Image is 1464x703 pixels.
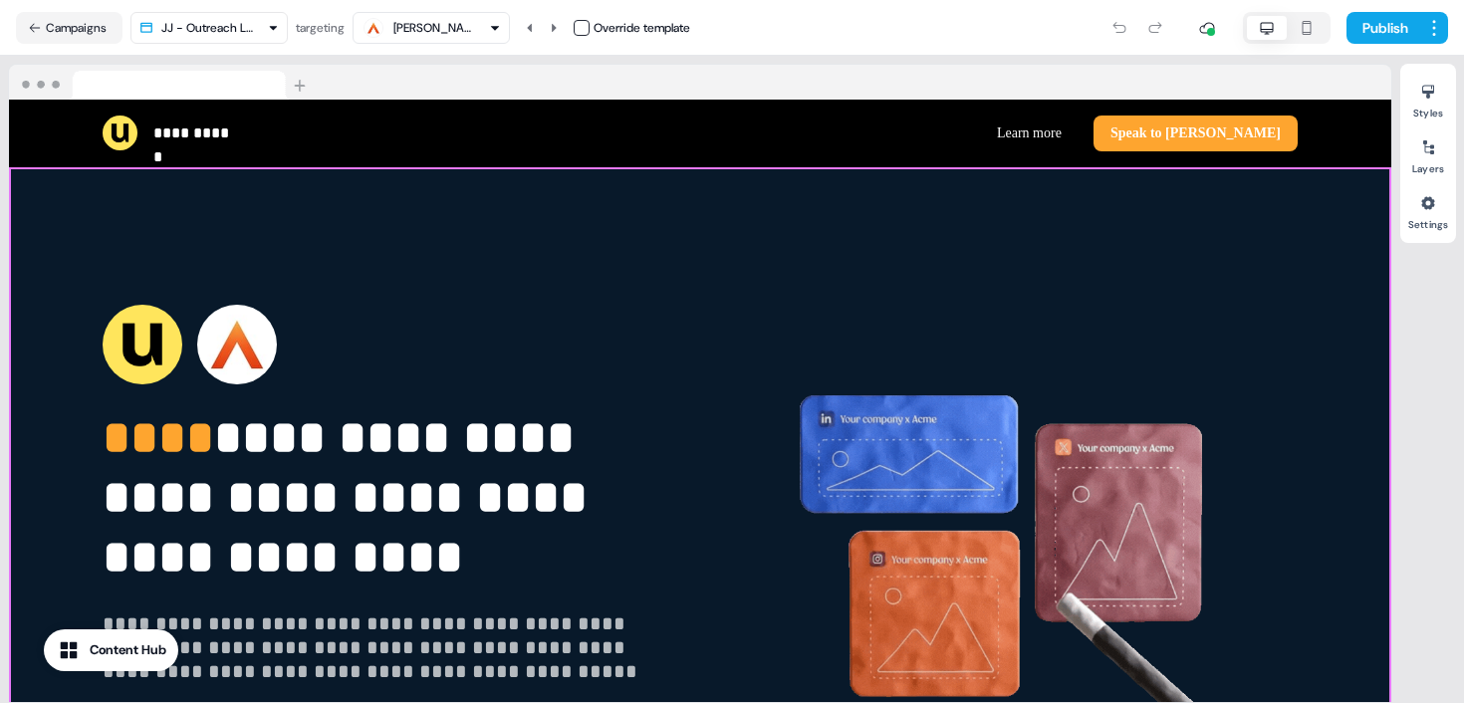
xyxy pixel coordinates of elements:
[1094,116,1298,151] button: Speak to [PERSON_NAME]
[1400,187,1456,231] button: Settings
[708,116,1298,151] div: Learn moreSpeak to [PERSON_NAME]
[1346,12,1420,44] button: Publish
[16,12,122,44] button: Campaigns
[353,12,510,44] button: [PERSON_NAME]
[1400,131,1456,175] button: Layers
[296,18,345,38] div: targeting
[9,65,315,101] img: Browser topbar
[90,640,166,660] div: Content Hub
[1400,76,1456,119] button: Styles
[393,18,473,38] div: [PERSON_NAME]
[981,116,1078,151] button: Learn more
[161,18,260,38] div: JJ - Outreach LP V3
[594,18,690,38] div: Override template
[44,629,178,671] button: Content Hub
